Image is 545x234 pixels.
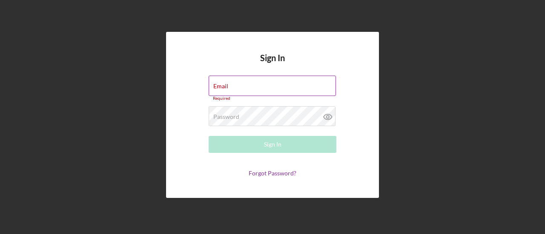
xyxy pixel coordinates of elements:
[213,113,239,120] label: Password
[264,136,281,153] div: Sign In
[213,83,228,90] label: Email
[249,169,296,177] a: Forgot Password?
[209,96,336,101] div: Required
[260,53,285,76] h4: Sign In
[209,136,336,153] button: Sign In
